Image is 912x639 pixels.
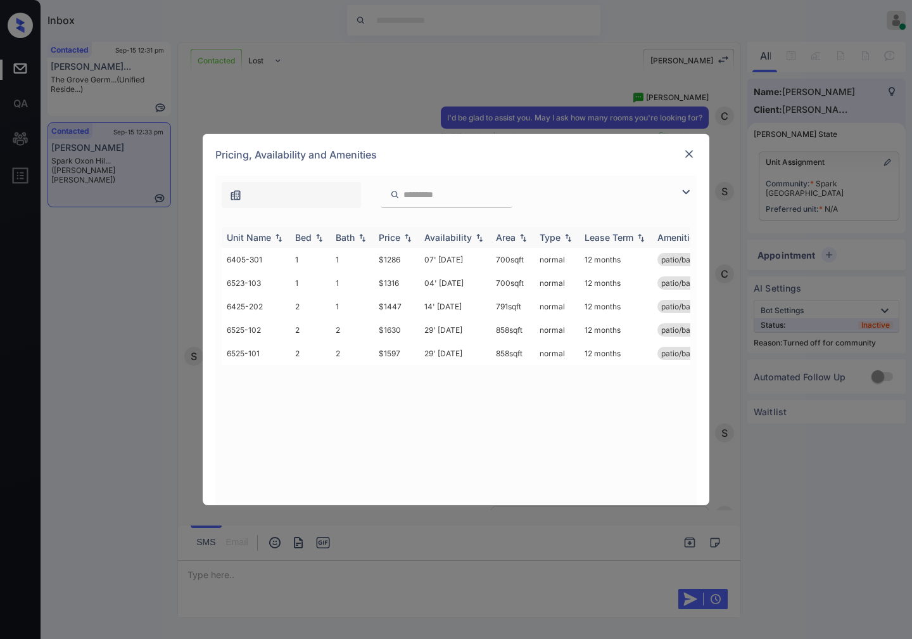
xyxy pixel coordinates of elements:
td: 2 [331,342,374,365]
td: $1286 [374,248,419,271]
div: Availability [424,232,472,243]
div: Type [540,232,560,243]
div: Pricing, Availability and Amenities [203,134,709,176]
img: sorting [473,233,486,242]
span: patio/balcony [661,349,710,358]
span: patio/balcony [661,255,710,264]
td: 6525-102 [222,318,290,342]
td: $1447 [374,295,419,318]
img: sorting [356,233,369,242]
td: normal [535,248,579,271]
span: patio/balcony [661,302,710,311]
img: close [683,148,695,160]
td: 6425-202 [222,295,290,318]
td: 6523-103 [222,271,290,295]
td: 14' [DATE] [419,295,491,318]
td: 2 [290,295,331,318]
img: sorting [272,233,285,242]
td: 858 sqft [491,318,535,342]
td: 29' [DATE] [419,342,491,365]
td: 29' [DATE] [419,318,491,342]
td: 700 sqft [491,248,535,271]
td: normal [535,342,579,365]
img: icon-zuma [678,184,693,200]
div: Price [379,232,400,243]
span: patio/balcony [661,278,710,288]
td: normal [535,318,579,342]
td: 1 [331,295,374,318]
td: $1597 [374,342,419,365]
div: Bed [295,232,312,243]
td: 12 months [579,271,652,295]
div: Area [496,232,516,243]
td: 04' [DATE] [419,271,491,295]
td: 1 [331,248,374,271]
span: patio/balcony [661,325,710,335]
td: 12 months [579,318,652,342]
img: sorting [402,233,414,242]
td: 2 [290,318,331,342]
td: $1630 [374,318,419,342]
img: sorting [517,233,529,242]
img: sorting [313,233,326,242]
td: normal [535,271,579,295]
div: Unit Name [227,232,271,243]
td: 12 months [579,342,652,365]
td: 2 [331,318,374,342]
td: 1 [331,271,374,295]
img: sorting [635,233,647,242]
td: 6525-101 [222,342,290,365]
td: $1316 [374,271,419,295]
td: 700 sqft [491,271,535,295]
div: Bath [336,232,355,243]
img: icon-zuma [390,189,400,200]
td: 791 sqft [491,295,535,318]
td: 07' [DATE] [419,248,491,271]
td: normal [535,295,579,318]
td: 12 months [579,248,652,271]
td: 6405-301 [222,248,290,271]
td: 12 months [579,295,652,318]
td: 2 [290,342,331,365]
div: Lease Term [585,232,633,243]
img: icon-zuma [229,189,242,202]
div: Amenities [657,232,700,243]
img: sorting [562,233,574,242]
td: 1 [290,248,331,271]
td: 858 sqft [491,342,535,365]
td: 1 [290,271,331,295]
